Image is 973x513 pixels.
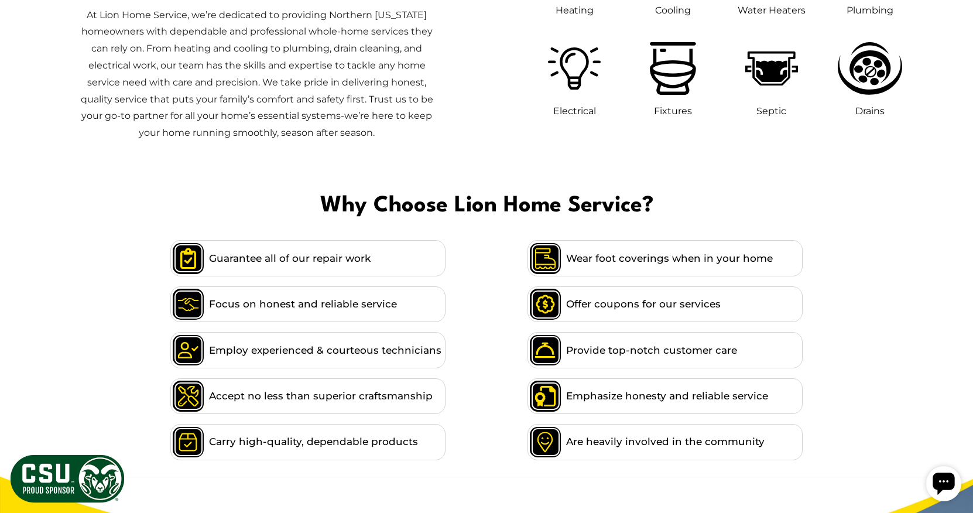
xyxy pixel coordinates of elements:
[655,5,691,16] span: Cooling
[9,189,964,224] span: Why Choose Lion Home Service?
[556,5,594,16] span: Heating
[542,36,607,119] a: Electrical
[209,388,433,404] span: Accept no less than superior craftsmanship
[209,434,418,450] span: Carry high-quality, dependable products
[9,453,126,504] img: CSU Sponsor Badge
[566,251,773,266] span: Wear foot coverings when in your home
[209,296,397,312] span: Focus on honest and reliable service
[832,36,908,119] a: Drains
[566,388,768,404] span: Emphasize honesty and reliable service
[756,105,786,117] span: Septic
[566,434,765,450] span: Are heavily involved in the community
[644,36,702,119] a: Fixtures
[209,251,371,266] span: Guarantee all of our repair work
[654,105,692,117] span: Fixtures
[553,105,596,117] span: Electrical
[74,7,438,142] p: At Lion Home Service, we’re dedicated to providing Northern [US_STATE] homeowners with dependable...
[739,36,804,119] a: Septic
[566,296,721,312] span: Offer coupons for our services
[566,343,737,358] span: Provide top-notch customer care
[5,5,40,40] div: Open chat widget
[855,105,885,117] span: Drains
[847,5,893,16] span: Plumbing
[209,343,441,358] span: Employ experienced & courteous technicians
[738,5,806,16] span: Water Heaters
